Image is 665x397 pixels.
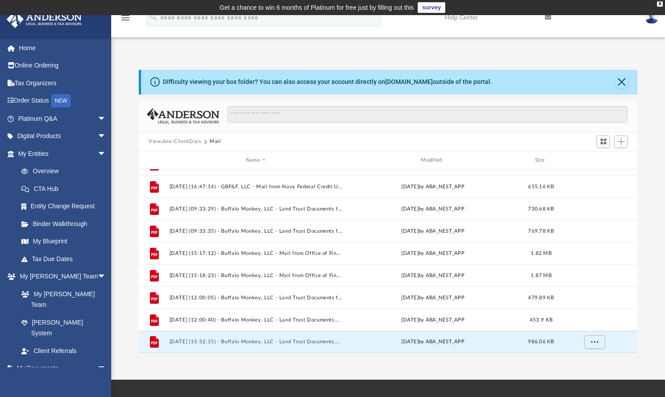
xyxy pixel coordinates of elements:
[524,156,559,164] div: Size
[347,272,520,280] div: [DATE] by ABA_NEST_APP
[347,250,520,258] div: [DATE] by ABA_NEST_APP
[6,145,120,163] a: My Entitiesarrow_drop_down
[169,250,343,256] button: [DATE] (15:17:12) - Buffalo Monkey, LLC - Mail from Office of Finance Billing and Customer Servic...
[657,1,663,7] div: close
[143,156,165,164] div: id
[6,39,120,57] a: Home
[347,316,520,324] div: [DATE] by ABA_NEST_APP
[97,127,115,146] span: arrow_drop_down
[12,233,115,250] a: My Blueprint
[12,250,120,268] a: Tax Due Dates
[6,74,120,92] a: Tax Organizers
[149,138,201,146] button: Viewable-ClientDocs
[169,339,343,345] button: [DATE] (15:52:15) - Buffalo Monkey, LLC - Land Trust Documents.pdf
[169,206,343,212] button: [DATE] (09:33:29) - Buffalo Monkey, LLC - Land Trust Documents from Office of Finance.pdf
[139,169,637,353] div: grid
[596,135,610,148] button: Switch to Grid View
[531,273,552,278] span: 1.87 MB
[12,180,120,198] a: CTA Hub
[531,251,552,256] span: 1.82 MB
[169,228,343,234] button: [DATE] (09:33:35) - Buffalo Monkey, LLC - Land Trust Documents from [PERSON_NAME][GEOGRAPHIC_DATA...
[227,106,628,123] input: Search files and folders
[347,227,520,235] div: [DATE] by ABA_NEST_APP
[614,135,628,148] button: Add
[346,156,520,164] div: Modified
[12,285,111,314] a: My [PERSON_NAME] Team
[6,92,120,110] a: Order StatusNEW
[347,205,520,213] div: [DATE] by ABA_NEST_APP
[120,17,131,23] a: menu
[97,110,115,128] span: arrow_drop_down
[97,360,115,378] span: arrow_drop_down
[12,198,120,215] a: Entity Change Request
[169,317,343,323] button: [DATE] (12:00:40) - Buffalo Monkey, LLC - Land Trust Documents.pdf
[6,57,120,75] a: Online Ordering
[528,206,554,211] span: 730.68 KB
[149,12,158,22] i: search
[220,2,414,13] div: Get a chance to win 6 months of Platinum for free just by filling out this
[418,2,445,13] a: survey
[12,215,120,233] a: Binder Walkthrough
[6,127,120,145] a: Digital Productsarrow_drop_down
[347,183,520,191] div: [DATE] by ABA_NEST_APP
[528,340,554,345] span: 986.06 KB
[528,229,554,234] span: 769.78 KB
[6,360,115,377] a: My Documentsarrow_drop_down
[6,268,115,286] a: My [PERSON_NAME] Teamarrow_drop_down
[528,295,554,300] span: 479.89 KB
[120,12,131,23] i: menu
[51,94,71,107] div: NEW
[530,318,552,322] span: 453.9 KB
[563,156,625,164] div: id
[347,294,520,302] div: [DATE] by ABA_NEST_APP
[163,77,492,87] div: Difficulty viewing your box folder? You can also access your account directly on outside of the p...
[169,295,343,301] button: [DATE] (12:00:05) - Buffalo Monkey, LLC - Land Trust Documents from Office of Finance.pdf
[645,11,658,24] img: User Pic
[385,78,433,85] a: [DOMAIN_NAME]
[347,338,520,346] div: [DATE] by ABA_NEST_APP
[97,268,115,286] span: arrow_drop_down
[12,314,115,342] a: [PERSON_NAME] System
[4,11,85,28] img: Anderson Advisors Platinum Portal
[12,342,115,360] a: Client Referrals
[6,110,120,127] a: Platinum Q&Aarrow_drop_down
[584,336,605,349] button: More options
[528,184,554,189] span: 655.16 KB
[169,184,343,190] button: [DATE] (16:47:14) - GBF&F, LLC - Mail from Navy Federal Credit Union.pdf
[210,138,221,146] button: Mail
[169,273,343,278] button: [DATE] (15:18:23) - Buffalo Monkey, LLC - Mail from Office of Finance Billing and Customer Servic...
[97,145,115,163] span: arrow_drop_down
[616,76,628,88] button: Close
[169,156,343,164] div: Name
[12,163,120,180] a: Overview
